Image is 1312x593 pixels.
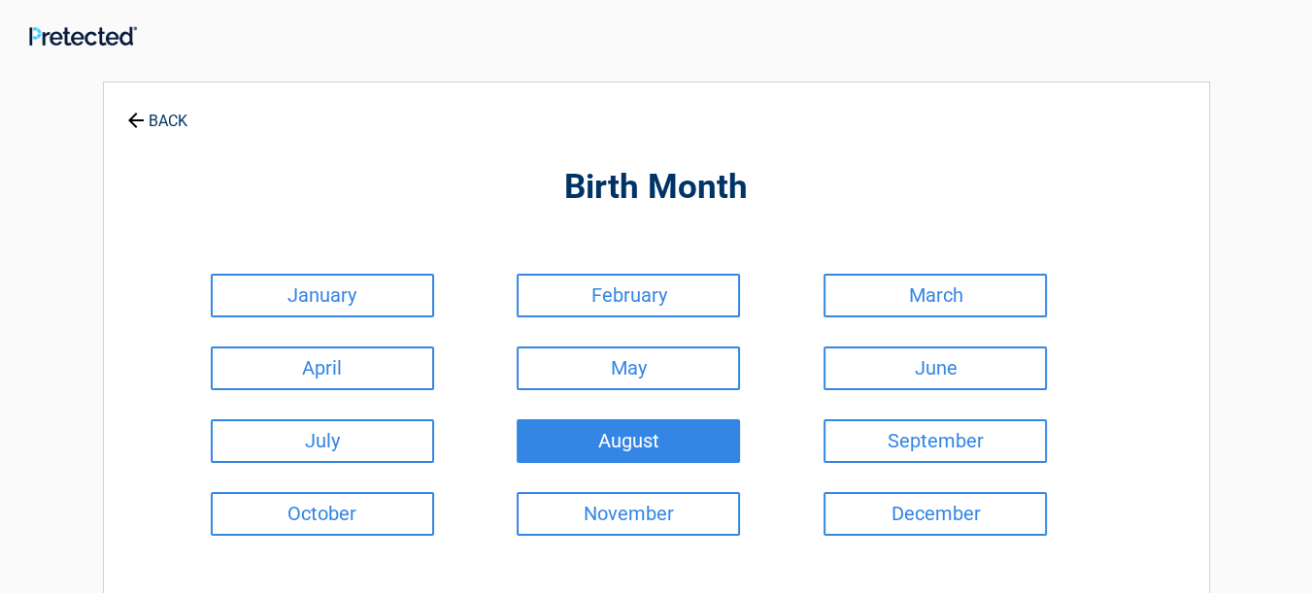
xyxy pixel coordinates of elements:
[123,95,191,129] a: BACK
[824,346,1047,390] a: June
[211,346,434,390] a: April
[517,492,740,536] a: November
[824,492,1047,536] a: December
[29,26,137,46] img: Main Logo
[211,492,434,536] a: October
[211,165,1102,211] h2: Birth Month
[517,346,740,390] a: May
[211,274,434,317] a: January
[517,274,740,317] a: February
[517,419,740,463] a: August
[824,274,1047,317] a: March
[211,419,434,463] a: July
[824,419,1047,463] a: September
